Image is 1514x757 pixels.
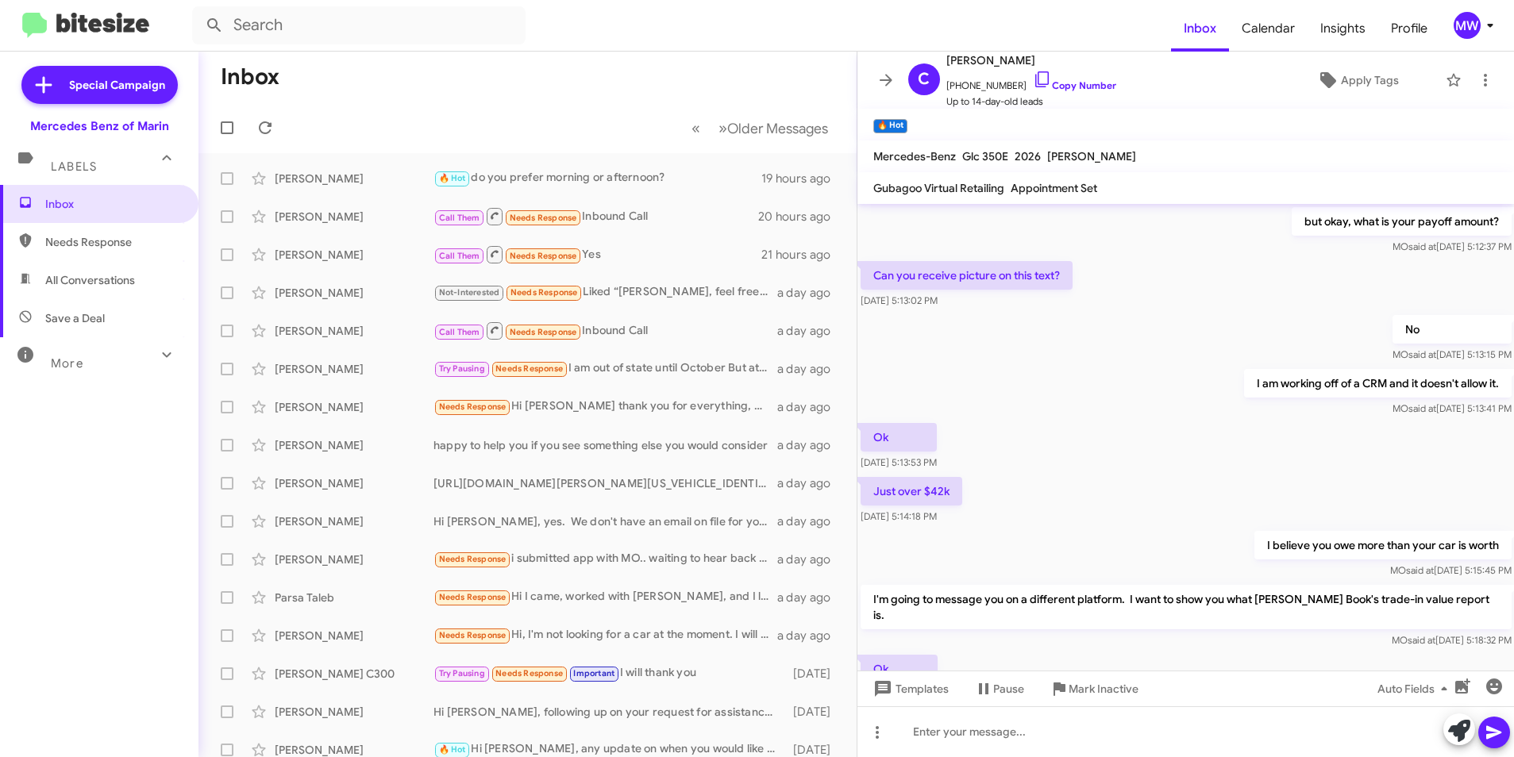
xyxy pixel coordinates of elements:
span: Needs Response [510,327,577,337]
p: I am working off of a CRM and it doesn't allow it. [1243,369,1511,398]
div: a day ago [777,323,844,339]
button: Pause [961,674,1037,703]
div: a day ago [777,513,844,529]
p: Ok [861,423,937,452]
span: MO [DATE] 5:15:45 PM [1389,564,1511,576]
div: do you prefer morning or afternoon? [433,169,761,187]
div: Mercedes Benz of Marin [30,118,169,134]
span: Older Messages [727,120,828,137]
button: Templates [857,674,961,703]
span: [DATE] 5:13:02 PM [861,294,938,306]
a: Special Campaign [21,66,178,104]
div: a day ago [777,361,844,377]
span: C [918,67,930,92]
div: a day ago [777,590,844,605]
div: Parsa Taleb [275,590,433,605]
span: [PERSON_NAME] [1047,149,1136,163]
span: Needs Response [439,402,507,412]
div: [PERSON_NAME] [275,475,433,491]
span: MO [DATE] 5:18:32 PM [1391,634,1511,646]
div: [PERSON_NAME] [275,628,433,644]
div: [PERSON_NAME] [275,513,433,529]
div: [PERSON_NAME] C300 [275,666,433,682]
div: I am out of state until October But at this time, I think we are picking a Range Rover Thank you ... [433,359,777,378]
input: Search [192,6,526,44]
span: Needs Response [495,363,563,374]
button: Previous [682,112,710,144]
div: a day ago [777,285,844,301]
div: [PERSON_NAME] [275,551,433,567]
div: [PERSON_NAME] [275,323,433,339]
div: i submitted app with MO.. waiting to hear back first [433,550,777,568]
span: Auto Fields [1377,674,1454,703]
p: Just over $42k [861,477,962,505]
div: happy to help you if you see something else you would consider [433,437,777,453]
a: Inbox [1171,6,1229,52]
span: Up to 14-day-old leads [946,94,1116,110]
span: Special Campaign [69,77,165,93]
p: but okay, what is your payoff amount? [1291,207,1511,236]
span: 2026 [1015,149,1041,163]
span: Call Them [439,213,480,223]
div: [PERSON_NAME] [275,247,433,263]
div: [PERSON_NAME] [275,437,433,453]
div: [PERSON_NAME] [275,171,433,186]
span: Mercedes-Benz [873,149,956,163]
a: Copy Number [1033,79,1116,91]
span: Try Pausing [439,363,485,374]
span: Labels [51,159,97,174]
span: 🔥 Hot [439,744,466,755]
a: Calendar [1229,6,1308,52]
span: MO [DATE] 5:12:37 PM [1392,240,1511,252]
div: Hi [PERSON_NAME], following up on your request for assistance. How can I assist you? [433,704,785,720]
span: [DATE] 5:14:18 PM [861,510,937,522]
span: Call Them [439,327,480,337]
span: Needs Response [510,213,577,223]
div: [PERSON_NAME] [275,285,433,301]
div: [PERSON_NAME] [275,399,433,415]
div: Hi I came, worked with [PERSON_NAME], and I left my sunglasses in the dealership, please let me k... [433,588,777,606]
div: [URL][DOMAIN_NAME][PERSON_NAME][US_VEHICLE_IDENTIFICATION_NUMBER] [433,475,777,491]
p: I believe you owe more than your car is worth [1254,531,1511,559]
p: Ok [861,655,938,683]
span: » [718,118,727,138]
span: said at [1408,348,1435,360]
span: All Conversations [45,272,135,288]
span: Needs Response [439,592,507,602]
span: Needs Response [510,251,577,261]
div: [PERSON_NAME] [275,361,433,377]
button: Next [709,112,838,144]
span: More [51,356,83,371]
div: a day ago [777,551,844,567]
nav: Page navigation example [683,112,838,144]
p: I'm going to message you on a different platform. I want to show you what [PERSON_NAME] Book's tr... [861,585,1512,629]
span: Needs Response [45,234,180,250]
span: Needs Response [510,287,578,298]
span: Templates [870,674,949,703]
div: Yes [433,244,761,264]
button: Mark Inactive [1037,674,1151,703]
div: 20 hours ago [758,209,844,225]
span: Appointment Set [1011,181,1097,195]
span: said at [1408,240,1435,252]
a: Profile [1378,6,1440,52]
span: [PERSON_NAME] [946,51,1116,70]
span: Save a Deal [45,310,105,326]
span: Apply Tags [1341,66,1399,94]
span: Call Them [439,251,480,261]
small: 🔥 Hot [873,119,907,133]
span: said at [1408,402,1435,414]
div: 21 hours ago [761,247,844,263]
p: Can you receive picture on this text? [861,261,1073,290]
p: No [1392,315,1511,344]
div: I will thank you [433,664,785,682]
span: Glc 350E [962,149,1008,163]
button: Apply Tags [1277,66,1438,94]
div: Inbound Call [433,206,758,226]
span: Inbox [45,196,180,212]
div: Inbound Call [433,321,777,340]
span: Not-Interested [439,287,500,298]
div: a day ago [777,437,844,453]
